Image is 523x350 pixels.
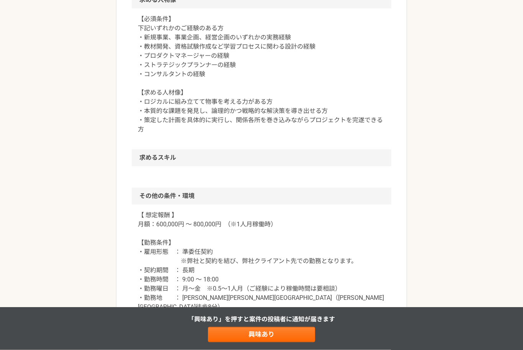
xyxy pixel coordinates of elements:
p: 「興味あり」を押すと 案件の投稿者に通知が届きます [188,315,335,324]
h2: その他の条件・環境 [132,188,391,205]
a: 興味あり [208,327,315,342]
h2: 求めるスキル [132,150,391,167]
p: 【必須条件】 下記いずれかのご経験のある方 ・新規事業、事業企画、経営企画のいずれかの実務経験 ・教材開発、資格試験作成など学習プロセスに関わる設計の経験 ・プロダクトマネージャーの経験 ・スト... [138,15,385,134]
